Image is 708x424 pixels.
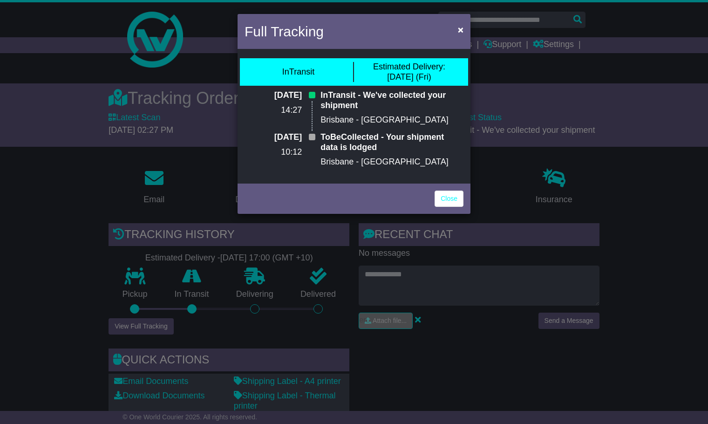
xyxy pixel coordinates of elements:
[320,132,463,152] p: ToBeCollected - Your shipment data is lodged
[245,132,302,143] p: [DATE]
[245,90,302,101] p: [DATE]
[458,24,463,35] span: ×
[245,105,302,116] p: 14:27
[282,67,314,77] div: InTransit
[373,62,445,71] span: Estimated Delivery:
[373,62,445,82] div: [DATE] (Fri)
[245,21,324,42] h4: Full Tracking
[435,191,463,207] a: Close
[245,147,302,157] p: 10:12
[320,157,463,167] p: Brisbane - [GEOGRAPHIC_DATA]
[453,20,468,39] button: Close
[320,115,463,125] p: Brisbane - [GEOGRAPHIC_DATA]
[320,90,463,110] p: InTransit - We've collected your shipment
